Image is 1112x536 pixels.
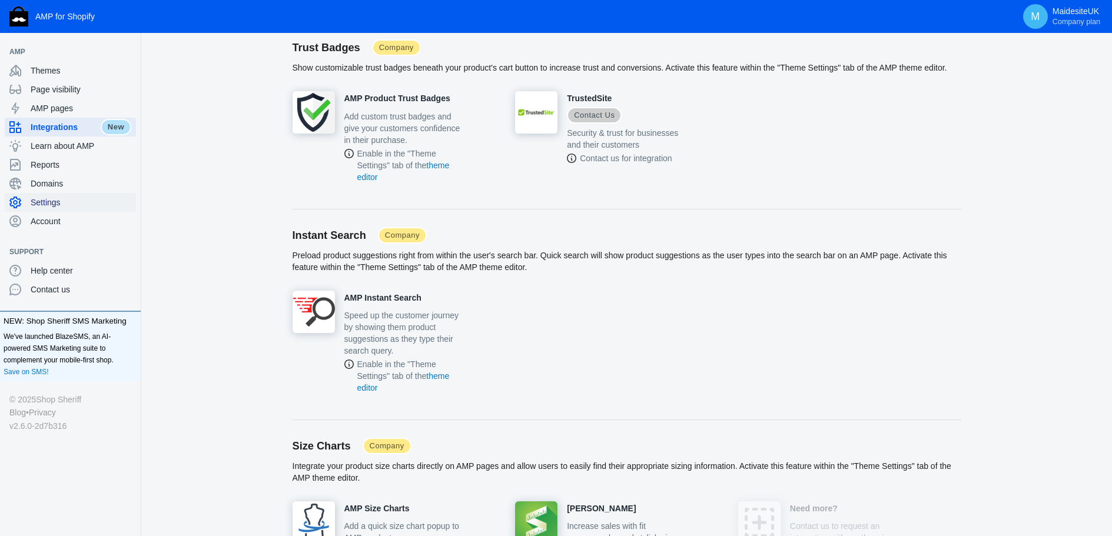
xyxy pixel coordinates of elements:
span: Contact us [31,284,131,295]
a: IntegrationsNew [5,118,136,137]
img: trust-badges_200x200.png [293,91,335,134]
button: Add a sales channel [120,249,138,254]
span: Support [9,246,120,258]
span: Help center [31,265,131,277]
span: M [1030,11,1041,22]
img: quick-search_100x100.png [293,291,335,333]
a: Domains [5,174,136,193]
span: Learn about AMP [31,140,131,152]
a: Privacy [29,406,56,419]
h4: Need more? [790,504,838,514]
a: theme editor [357,161,450,182]
p: MaidesiteUK [1053,6,1100,26]
p: Integrate your product size charts directly on AMP pages and allow users to easily find their app... [293,460,961,484]
span: Reports [31,159,131,171]
p: Speed up the customer journey by showing them product suggestions as they type their search query. [344,309,463,357]
p: Preload product suggestions right from within the user's search bar. Quick search will show produ... [293,249,961,273]
span: Trust Badges [293,42,360,54]
div: © 2025 [9,393,131,406]
span: Contact Us [567,107,622,124]
p: Show customizable trust badges beneath your product's cart button to increase trust and conversio... [293,62,961,74]
span: AMP pages [31,102,131,114]
img: trustedsite_150x150.jpg [515,91,557,134]
a: theme editor [357,371,450,392]
a: Page visibility [5,80,136,99]
a: Blog [9,406,26,419]
a: Settings [5,193,136,212]
span: Themes [31,65,131,76]
img: Shop Sheriff Logo [9,6,28,26]
span: Enable in the "Theme Settings" tab of the [357,358,463,394]
a: [PERSON_NAME] [567,501,636,514]
span: Company [372,39,421,56]
span: New [101,119,131,135]
a: Learn about AMP [5,137,136,155]
a: Shop Sheriff [36,393,81,406]
span: Size Charts [293,440,351,452]
span: Company plan [1053,17,1100,26]
span: AMP [9,46,120,58]
p: Security & trust for businesses and their customers [567,127,686,151]
span: Account [31,215,131,227]
span: Settings [31,197,131,208]
div: • [9,406,131,419]
a: Themes [5,61,136,80]
span: Enable in the "Theme Settings" tab of the [357,148,463,183]
h4: AMP Size Charts [344,504,410,514]
h4: TrustedSite [567,94,612,104]
h4: AMP Instant Search [344,293,421,304]
a: Save on SMS! [4,366,49,378]
span: Page visibility [31,84,131,95]
a: AMP pages [5,99,136,118]
span: Contact us for integration [580,152,672,164]
span: Domains [31,178,131,189]
span: Integrations [31,121,101,133]
p: Add custom trust badges and give your customers confidence in their purchase. [344,111,463,146]
span: Company [378,227,427,244]
h4: [PERSON_NAME] [567,504,636,514]
span: Instant Search [293,229,366,241]
button: Add a sales channel [120,49,138,54]
a: Account [5,212,136,231]
div: v2.6.0-2d7b316 [9,420,131,432]
span: AMP for Shopify [35,12,95,21]
a: Contact us [5,280,136,299]
a: Reports [5,155,136,174]
h4: AMP Product Trust Badges [344,94,450,104]
iframe: Drift Widget Chat Controller [1053,477,1098,522]
span: Company [363,438,411,454]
